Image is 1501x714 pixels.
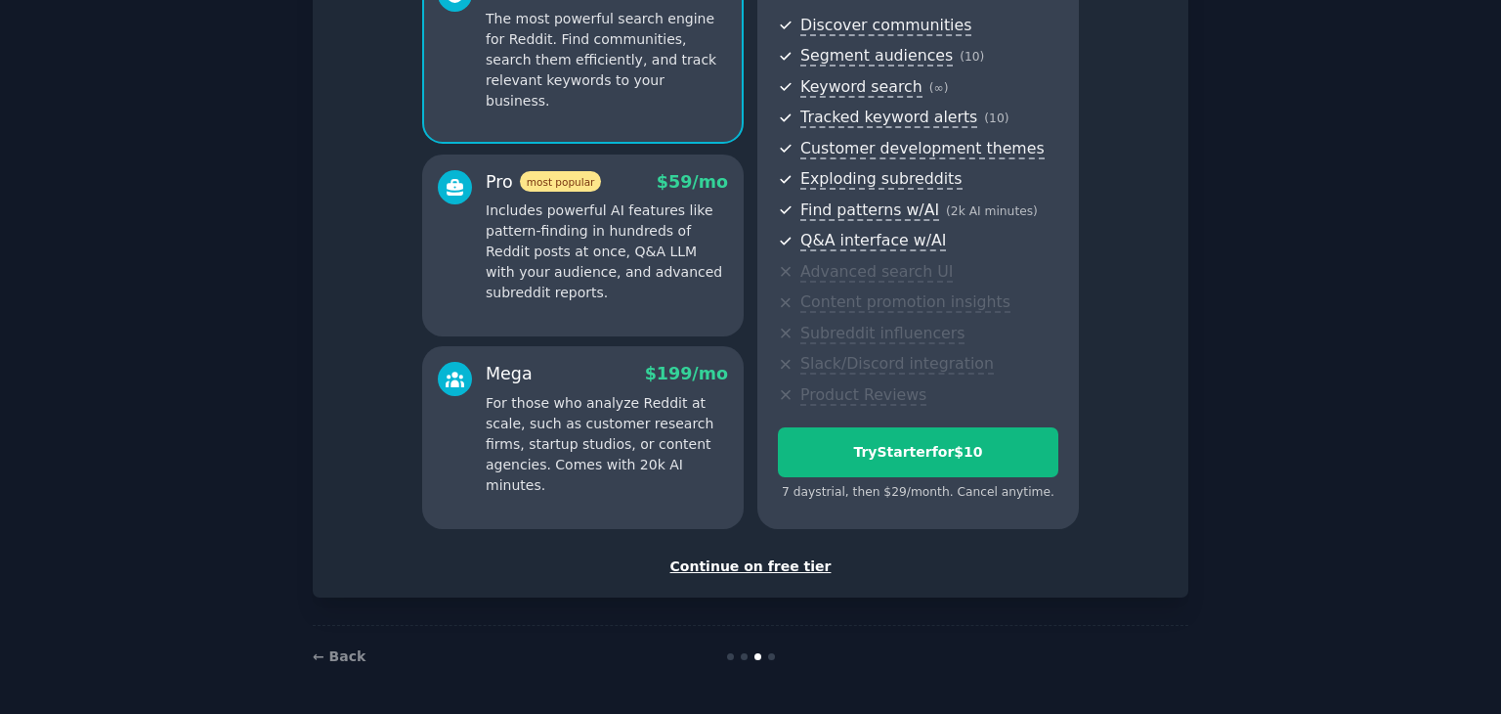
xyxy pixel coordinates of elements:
span: Find patterns w/AI [800,201,939,221]
a: ← Back [313,648,365,664]
span: Q&A interface w/AI [800,231,946,251]
span: Exploding subreddits [800,169,962,190]
div: Continue on free tier [333,557,1168,577]
span: $ 199 /mo [645,364,728,383]
span: $ 59 /mo [657,172,728,192]
div: Mega [486,362,533,386]
span: Discover communities [800,16,971,36]
span: Subreddit influencers [800,324,965,344]
p: The most powerful search engine for Reddit. Find communities, search them efficiently, and track ... [486,9,728,112]
p: For those who analyze Reddit at scale, such as customer research firms, startup studios, or conte... [486,393,728,496]
span: ( 10 ) [984,112,1008,125]
div: Try Starter for $10 [779,442,1057,463]
span: Keyword search [800,77,922,98]
span: ( 2k AI minutes ) [946,204,1038,218]
span: Customer development themes [800,139,1045,159]
span: Segment audiences [800,46,953,67]
span: Tracked keyword alerts [800,108,977,128]
button: TryStarterfor$10 [778,427,1058,477]
span: ( 10 ) [960,50,984,64]
div: Pro [486,170,601,195]
span: Content promotion insights [800,292,1010,313]
span: ( ∞ ) [929,81,949,95]
span: most popular [520,171,602,192]
span: Advanced search UI [800,262,953,283]
div: 7 days trial, then $ 29 /month . Cancel anytime. [778,484,1058,502]
p: Includes powerful AI features like pattern-finding in hundreds of Reddit posts at once, Q&A LLM w... [486,201,728,303]
span: Slack/Discord integration [800,354,994,375]
span: Product Reviews [800,385,926,406]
